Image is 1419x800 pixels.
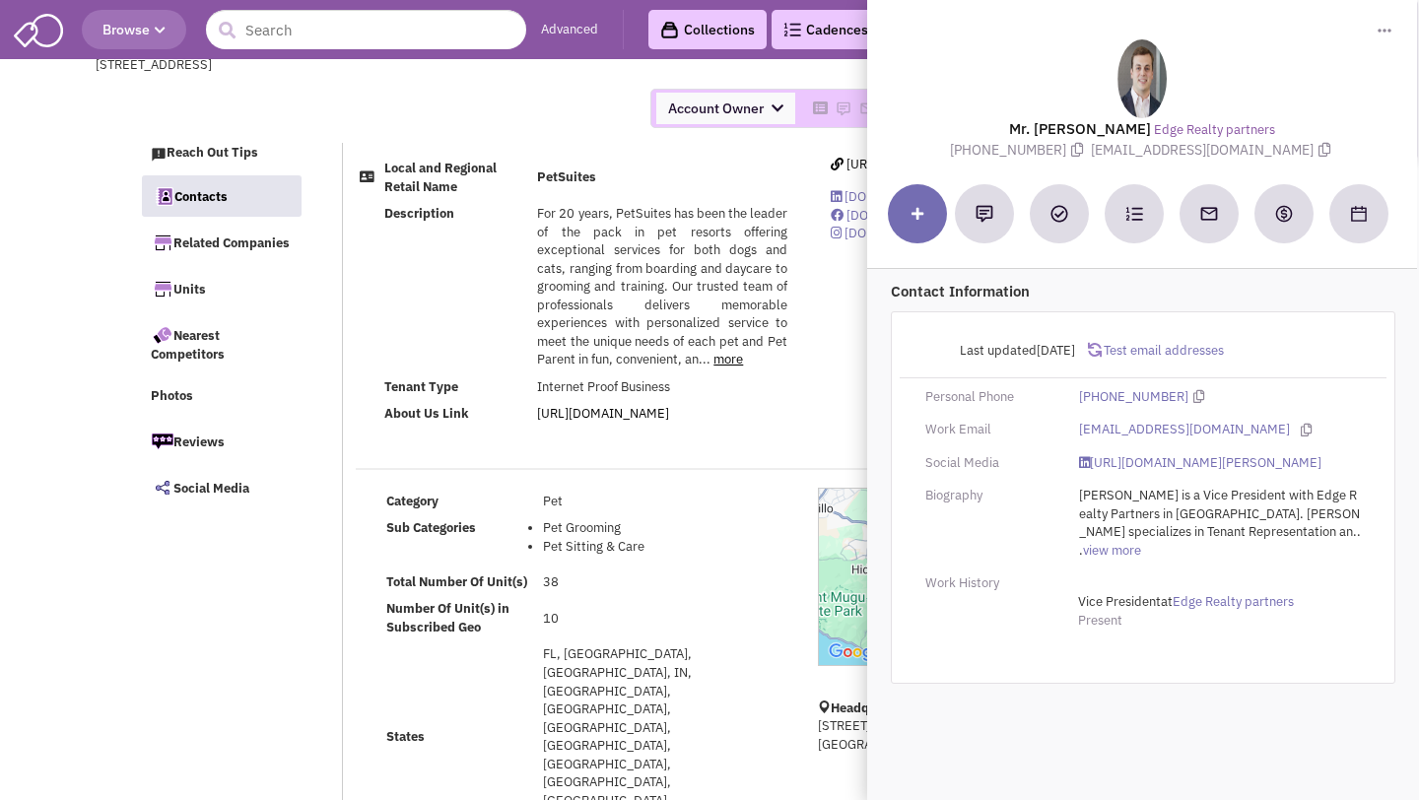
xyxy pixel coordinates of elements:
[1199,204,1219,224] img: Send an email
[836,100,851,116] img: Please add to your accounts
[1078,593,1294,610] span: at
[846,156,979,172] span: [URL][DOMAIN_NAME]
[831,700,912,716] b: Headquarters
[141,378,301,416] a: Photos
[1078,593,1161,610] span: Vice President
[783,23,801,36] img: Cadences_logo.png
[1091,141,1335,159] span: [EMAIL_ADDRESS][DOMAIN_NAME]
[384,205,454,222] b: Description
[141,135,301,172] a: Reach Out Tips
[1083,542,1141,561] a: view more
[660,21,679,39] img: icon-collection-lavender-black.svg
[859,100,875,116] img: Please add to your accounts
[1009,119,1151,138] lable: Mr. [PERSON_NAME]
[537,205,787,368] span: For 20 years, PetSuites has been the leader of the pack in pet resorts offering exceptional servi...
[1079,421,1290,439] a: [EMAIL_ADDRESS][DOMAIN_NAME]
[656,93,795,124] span: Account Owner
[1102,342,1224,359] span: Test email addresses
[1079,454,1321,473] a: [URL][DOMAIN_NAME][PERSON_NAME]
[824,639,889,665] a: Open this area in Google Maps (opens a new window)
[539,569,792,596] td: 38
[539,488,792,514] td: Pet
[648,10,767,49] a: Collections
[1078,612,1122,629] span: Present
[533,373,792,400] td: Internet Proof Business
[976,205,993,223] img: Add a note
[845,225,984,241] span: [DOMAIN_NAME][URL]..
[539,596,792,641] td: 10
[543,538,787,557] li: Pet Sitting & Care
[912,487,1066,505] div: Biography
[141,421,301,462] a: Reviews
[845,188,984,205] span: [DOMAIN_NAME][URL]..
[1154,121,1275,140] a: Edge Realty partners
[386,493,439,509] b: Category
[912,332,1088,369] div: Last updated
[1125,205,1143,223] img: Subscribe to a cadence
[537,405,669,422] a: [URL][DOMAIN_NAME]
[384,405,469,422] b: About Us Link
[912,454,1066,473] div: Social Media
[1173,593,1294,612] a: Edge Realty partners
[1079,487,1361,559] span: [PERSON_NAME] is a Vice President with Edge Realty Partners in [GEOGRAPHIC_DATA]. [PERSON_NAME] s...
[541,21,598,39] a: Advanced
[141,467,301,508] a: Social Media
[386,728,425,745] b: States
[824,639,889,665] img: Google
[384,378,458,395] b: Tenant Type
[1351,206,1367,222] img: Schedule a Meeting
[912,574,1066,593] div: Work History
[1050,205,1068,223] img: Add a Task
[82,10,186,49] button: Browse
[846,207,986,224] span: [DOMAIN_NAME][URL]..
[386,600,509,635] b: Number Of Unit(s) in Subscribed Geo
[141,268,301,309] a: Units
[386,519,476,536] b: Sub Categories
[831,188,984,205] a: [DOMAIN_NAME][URL]..
[772,10,880,49] a: Cadences
[537,168,596,185] b: PetSuites
[912,421,1066,439] div: Work Email
[1037,342,1075,359] span: [DATE]
[386,573,527,590] b: Total Number Of Unit(s)
[912,388,1066,407] div: Personal Phone
[96,56,610,75] div: [STREET_ADDRESS]
[831,156,979,172] a: [URL][DOMAIN_NAME]
[141,314,301,374] a: Nearest Competitors
[950,141,1091,159] span: [PHONE_NUMBER]
[1079,388,1188,407] a: [PHONE_NUMBER]
[1117,39,1167,118] img: Aig2qqloGUOiiKBaO0tovQ.png
[142,175,302,217] a: Contacts
[818,717,1177,754] p: [STREET_ADDRESS], [GEOGRAPHIC_DATA],[GEOGRAPHIC_DATA]
[102,21,166,38] span: Browse
[141,222,301,263] a: Related Companies
[543,519,787,538] li: Pet Grooming
[206,10,526,49] input: Search
[384,160,497,195] b: Local and Regional Retail Name
[713,351,743,367] a: more
[891,281,1395,301] p: Contact Information
[831,207,986,224] a: [DOMAIN_NAME][URL]..
[1274,204,1294,224] img: Create a deal
[14,10,63,47] img: SmartAdmin
[831,225,984,241] a: [DOMAIN_NAME][URL]..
